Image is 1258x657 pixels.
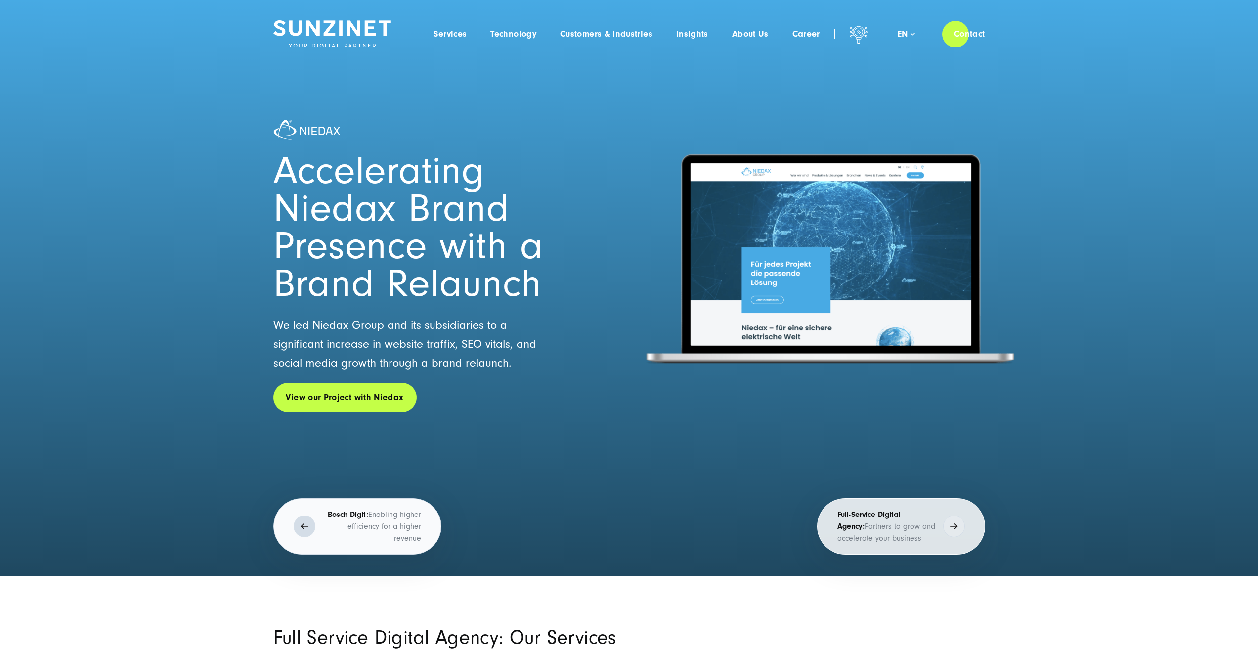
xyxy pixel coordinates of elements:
strong: Full-Service Digital Agency: [837,510,901,531]
a: Career [792,29,820,39]
a: Contact [942,20,997,48]
a: Insights [676,29,708,39]
p: Enabling higher efficiency for a higher revenue [323,509,421,544]
img: Startseite_Niedax_2 [607,124,1053,403]
div: en [898,29,915,39]
p: Partners to grow and accelerate your business [837,509,936,544]
p: We led Niedax Group and its subsidiaries to a significant increase in website traffix, SEO vitals... [273,316,558,373]
img: SUNZINET Full Service Digital Agentur [273,20,391,48]
button: Full-Service Digital Agency:Partners to grow and accelerate your business [817,498,985,555]
h1: Accelerating Niedax Brand Presence with a Brand Relaunch [273,152,558,303]
a: View our Project with Niedax [273,383,417,412]
strong: Bosch Digit: [328,510,368,519]
h2: Full Service Digital Agency: Our Services [273,626,743,650]
a: Services [434,29,467,39]
a: Technology [490,29,536,39]
a: Customers & Industries [560,29,652,39]
img: niedax-logo 1 [273,120,341,140]
button: Bosch Digit:Enabling higher efficiency for a higher revenue [273,498,441,555]
a: About Us [732,29,769,39]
